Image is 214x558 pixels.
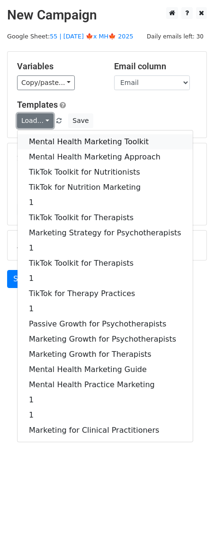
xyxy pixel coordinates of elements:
[7,270,38,288] a: Send
[18,241,193,256] a: 1
[143,31,207,42] span: Daily emails left: 30
[17,100,58,110] a: Templates
[18,316,193,332] a: Passive Growth for Psychotherapists
[17,113,53,128] a: Load...
[18,271,193,286] a: 1
[18,286,193,301] a: TikTok for Therapy Practices
[167,512,214,558] iframe: Chat Widget
[17,61,100,72] h5: Variables
[17,75,75,90] a: Copy/paste...
[18,423,193,438] a: Marketing for Clinical Practitioners
[18,210,193,225] a: TikTok Toolkit for Therapists
[18,149,193,165] a: Mental Health Marketing Approach
[18,165,193,180] a: TikTok Toolkit for Nutritionists
[50,33,133,40] a: 55 | [DATE] 🍁x MH🍁 2025
[143,33,207,40] a: Daily emails left: 30
[18,180,193,195] a: TikTok for Nutrition Marketing
[18,347,193,362] a: Marketing Growth for Therapists
[18,301,193,316] a: 1
[18,195,193,210] a: 1
[18,408,193,423] a: 1
[114,61,197,72] h5: Email column
[7,7,207,23] h2: New Campaign
[18,392,193,408] a: 1
[68,113,93,128] button: Save
[18,362,193,377] a: Mental Health Marketing Guide
[18,377,193,392] a: Mental Health Practice Marketing
[18,332,193,347] a: Marketing Growth for Psychotherapists
[18,134,193,149] a: Mental Health Marketing Toolkit
[18,256,193,271] a: TikTok Toolkit for Therapists
[18,225,193,241] a: Marketing Strategy for Psychotherapists
[7,33,134,40] small: Google Sheet:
